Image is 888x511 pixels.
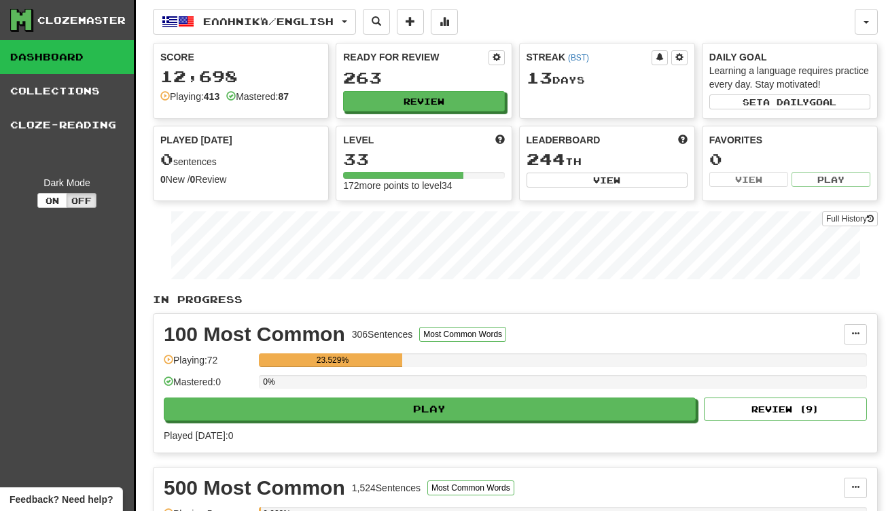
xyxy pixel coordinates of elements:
[10,176,124,190] div: Dark Mode
[527,68,552,87] span: 13
[527,133,601,147] span: Leaderboard
[67,193,96,208] button: Off
[363,9,390,35] button: Search sentences
[343,91,504,111] button: Review
[527,173,688,188] button: View
[37,193,67,208] button: On
[709,172,788,187] button: View
[431,9,458,35] button: More stats
[160,149,173,169] span: 0
[153,9,356,35] button: Ελληνικά/English
[568,53,589,63] a: (BST)
[160,173,321,186] div: New / Review
[709,151,870,168] div: 0
[709,94,870,109] button: Seta dailygoal
[278,91,289,102] strong: 87
[160,68,321,85] div: 12,698
[343,69,504,86] div: 263
[160,50,321,64] div: Score
[343,179,504,192] div: 172 more points to level 34
[160,151,321,169] div: sentences
[527,151,688,169] div: th
[10,493,113,506] span: Open feedback widget
[527,149,565,169] span: 244
[527,69,688,87] div: Day s
[160,90,219,103] div: Playing:
[343,50,488,64] div: Ready for Review
[352,481,421,495] div: 1,524 Sentences
[495,133,505,147] span: Score more points to level up
[352,328,413,341] div: 306 Sentences
[164,430,233,441] span: Played [DATE]: 0
[709,133,870,147] div: Favorites
[204,91,219,102] strong: 413
[164,375,252,398] div: Mastered: 0
[704,398,867,421] button: Review (9)
[792,172,870,187] button: Play
[427,480,514,495] button: Most Common Words
[164,324,345,345] div: 100 Most Common
[763,97,809,107] span: a daily
[164,353,252,376] div: Playing: 72
[164,478,345,498] div: 500 Most Common
[203,16,334,27] span: Ελληνικά / English
[397,9,424,35] button: Add sentence to collection
[160,133,232,147] span: Played [DATE]
[164,398,696,421] button: Play
[343,151,504,168] div: 33
[37,14,126,27] div: Clozemaster
[822,211,878,226] a: Full History
[343,133,374,147] span: Level
[419,327,506,342] button: Most Common Words
[153,293,878,306] p: In Progress
[190,174,196,185] strong: 0
[527,50,652,64] div: Streak
[160,174,166,185] strong: 0
[709,64,870,91] div: Learning a language requires practice every day. Stay motivated!
[678,133,688,147] span: This week in points, UTC
[263,353,402,367] div: 23.529%
[226,90,289,103] div: Mastered:
[709,50,870,64] div: Daily Goal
